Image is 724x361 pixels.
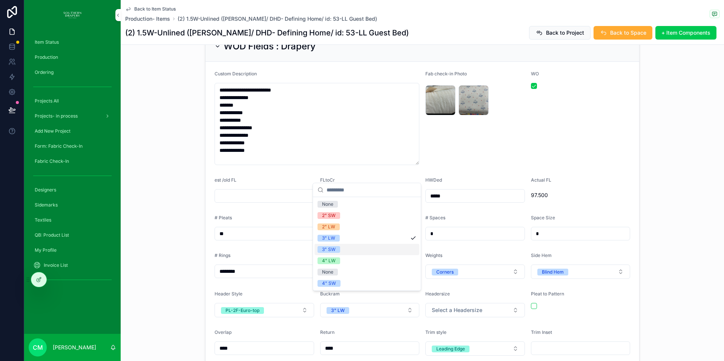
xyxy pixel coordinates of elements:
button: Unselect LEADING_EDGE [432,345,469,352]
button: Unselect CORNERS [432,268,458,275]
span: Invoice List [44,262,68,268]
span: Back to Space [610,29,646,37]
button: Select Button [320,303,420,317]
a: Form: Fabric Check-In [29,139,116,153]
a: Item Status [29,35,116,49]
span: Custom Description [215,71,257,76]
a: Invoice List [29,259,116,272]
div: Leading Edge [436,346,465,352]
span: # Pleats [215,215,232,220]
span: + Item Components [661,29,710,37]
span: Fabric Check-In [35,158,69,164]
div: 3" SW [322,246,336,253]
span: Fab check-in Photo [425,71,467,76]
a: Designers [29,183,116,197]
span: Ordering [35,69,54,75]
div: 2" LW [322,223,335,230]
a: Fabric Check-In [29,154,116,168]
span: Header Style [215,291,242,297]
a: QB: Product List [29,228,116,242]
button: Select Button [531,265,630,279]
span: Buckram [320,291,340,297]
div: PL-2F-Euro-top [225,307,259,314]
a: Ordering [29,66,116,79]
button: Select Button [425,265,525,279]
a: My Profile [29,243,116,257]
button: + Item Components [655,26,716,40]
button: Back to Project [529,26,591,40]
span: My Profile [35,247,57,253]
span: 97.500 [531,191,630,199]
span: Textiles [35,217,51,223]
span: Back to Project [546,29,584,37]
div: 4" SW [322,280,336,287]
div: None [322,269,333,275]
span: Trim Inset [531,329,552,335]
span: Back to Item Status [134,6,176,12]
span: HWDed [425,177,442,183]
span: est /old FL [215,177,236,183]
span: Item Status [35,39,59,45]
button: Select Button [425,341,525,356]
span: Overlap [215,329,232,335]
button: Back to Space [594,26,652,40]
span: Designers [35,187,56,193]
span: Headersize [425,291,450,297]
a: Add New Project [29,124,116,138]
span: Sidemarks [35,202,58,208]
p: [PERSON_NAME] [53,344,96,351]
a: Production- Items [125,15,170,23]
span: Space Size [531,215,555,220]
a: Sidemarks [29,198,116,212]
span: Form: Fabric Check-In [35,143,83,149]
a: Projects- in process [29,109,116,123]
img: App logo [63,9,81,21]
span: Projects All [35,98,59,104]
span: Production [35,54,58,60]
div: 4" LW [322,257,336,264]
span: Add New Project [35,128,71,134]
div: 3" LW [331,307,345,314]
span: Pleat to Pattern [531,291,564,297]
span: cm [33,343,43,352]
span: # Rings [215,252,230,258]
span: Actual FL [531,177,551,183]
span: Return [320,329,334,335]
a: Textiles [29,213,116,227]
div: 3" LW [322,235,335,242]
div: scrollable content [24,30,121,295]
div: Suggestions [313,197,421,291]
span: Weights [425,252,442,258]
a: Back to Item Status [125,6,176,12]
a: Production [29,50,116,64]
span: FLtoCr [320,177,335,183]
span: Projects- in process [35,113,78,119]
button: Select Button [425,303,525,317]
div: Corners [436,269,454,275]
span: Select a Headersize [432,306,482,314]
a: (2) 1.5W-Unlined ([PERSON_NAME]/ DHD- Defining Home/ id: 53-LL Guest Bed) [178,15,377,23]
div: 2" SW [322,212,336,219]
div: None [322,201,333,208]
button: Select Button [215,303,314,317]
h2: WOD Fields : Drapery [224,40,316,52]
span: # Spaces [425,215,445,220]
span: Side Hem [531,252,552,258]
span: Trim style [425,329,446,335]
span: WO [531,71,539,76]
span: QB: Product List [35,232,69,238]
h1: (2) 1.5W-Unlined ([PERSON_NAME]/ DHD- Defining Home/ id: 53-LL Guest Bed) [125,28,409,38]
div: Blind Hem [542,269,564,275]
a: Projects All [29,94,116,108]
